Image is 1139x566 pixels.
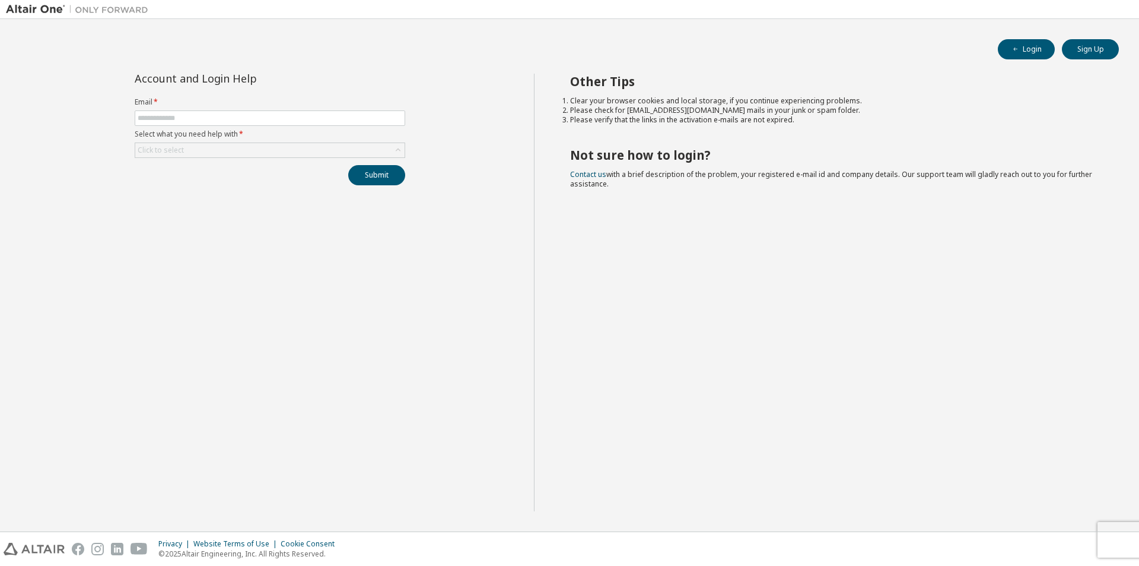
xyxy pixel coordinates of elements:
h2: Other Tips [570,74,1098,89]
img: linkedin.svg [111,543,123,555]
img: altair_logo.svg [4,543,65,555]
img: instagram.svg [91,543,104,555]
a: Contact us [570,169,606,179]
div: Click to select [138,146,184,155]
img: youtube.svg [131,543,148,555]
div: Account and Login Help [135,74,351,83]
button: Sign Up [1062,39,1119,59]
li: Clear your browser cookies and local storage, if you continue experiencing problems. [570,96,1098,106]
img: Altair One [6,4,154,15]
div: Privacy [158,539,193,549]
h2: Not sure how to login? [570,147,1098,163]
button: Submit [348,165,405,185]
img: facebook.svg [72,543,84,555]
label: Select what you need help with [135,129,405,139]
label: Email [135,97,405,107]
li: Please verify that the links in the activation e-mails are not expired. [570,115,1098,125]
div: Click to select [135,143,405,157]
p: © 2025 Altair Engineering, Inc. All Rights Reserved. [158,549,342,559]
button: Login [998,39,1055,59]
div: Cookie Consent [281,539,342,549]
span: with a brief description of the problem, your registered e-mail id and company details. Our suppo... [570,169,1092,189]
div: Website Terms of Use [193,539,281,549]
li: Please check for [EMAIL_ADDRESS][DOMAIN_NAME] mails in your junk or spam folder. [570,106,1098,115]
